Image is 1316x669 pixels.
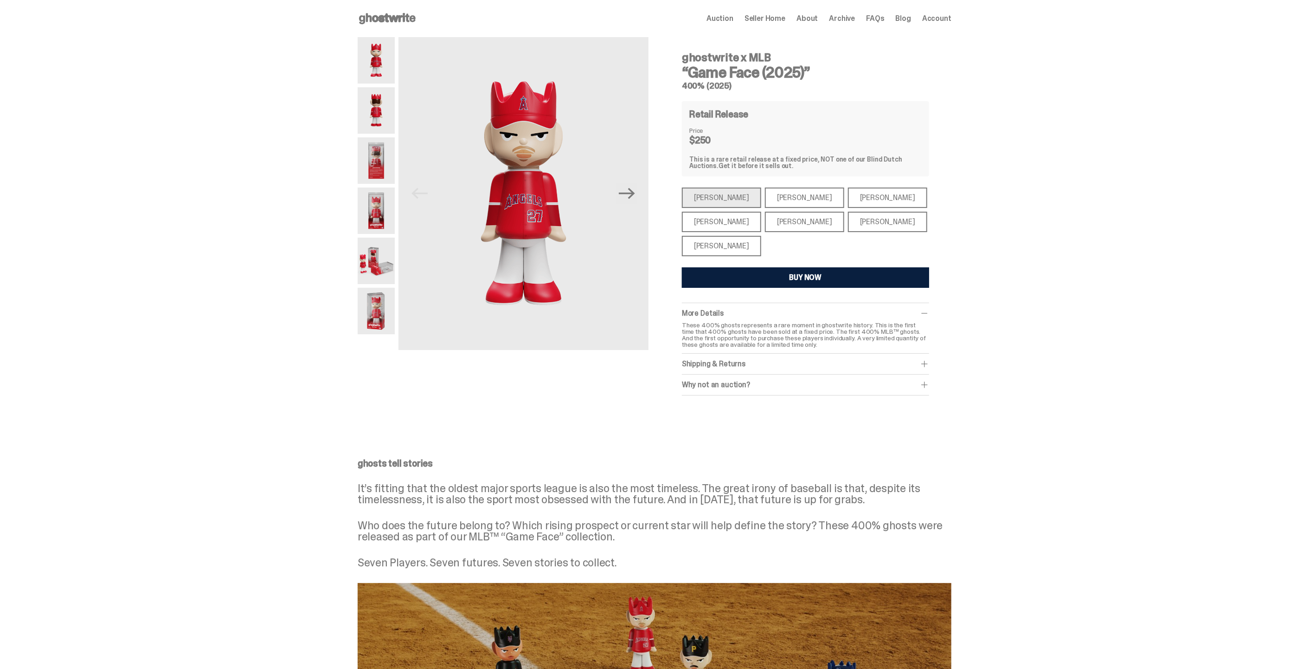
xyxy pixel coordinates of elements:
[829,15,855,22] a: Archive
[682,359,929,369] div: Shipping & Returns
[358,37,395,84] img: 01-ghostwrite-mlb-game-face-hero-trout-front.png
[896,15,911,22] a: Blog
[358,188,395,234] img: 03-ghostwrite-mlb-game-face-hero-trout-01.png
[682,308,724,318] span: More Details
[682,188,761,208] div: [PERSON_NAME]
[358,483,951,505] p: It’s fitting that the oldest major sports league is also the most timeless. The great irony of ba...
[358,137,395,184] img: 04-ghostwrite-mlb-game-face-hero-trout-02.png
[358,520,951,542] p: Who does the future belong to? Which rising prospect or current star will help define the story? ...
[682,52,929,63] h4: ghostwrite x MLB
[765,188,844,208] div: [PERSON_NAME]
[358,557,951,568] p: Seven Players. Seven futures. Seven stories to collect.
[796,15,818,22] a: About
[358,238,395,284] img: 06-ghostwrite-mlb-game-face-hero-trout-04.png
[689,156,922,169] div: This is a rare retail release at a fixed price, NOT one of our Blind Dutch Auctions.
[682,267,929,288] button: BUY NOW
[358,87,395,134] img: 02-ghostwrite-mlb-game-face-hero-trout-back.png
[866,15,884,22] a: FAQs
[682,212,761,232] div: [PERSON_NAME]
[689,136,736,145] dd: $250
[922,15,951,22] a: Account
[719,162,794,170] span: Get it before it sells out.
[745,15,785,22] a: Seller Home
[848,188,927,208] div: [PERSON_NAME]
[358,459,951,468] p: ghosts tell stories
[682,82,929,90] h5: 400% (2025)
[689,110,748,119] h4: Retail Release
[790,274,822,281] div: BUY NOW
[682,236,761,256] div: [PERSON_NAME]
[682,322,929,348] p: These 400% ghosts represents a rare moment in ghostwrite history. This is the first time that 400...
[706,15,733,22] a: Auction
[617,183,637,204] button: Next
[682,380,929,390] div: Why not an auction?
[689,127,736,134] dt: Price
[848,212,927,232] div: [PERSON_NAME]
[765,212,844,232] div: [PERSON_NAME]
[398,37,648,350] img: 01-ghostwrite-mlb-game-face-hero-trout-front.png
[358,288,395,334] img: 05-ghostwrite-mlb-game-face-hero-trout-03.png
[682,65,929,80] h3: “Game Face (2025)”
